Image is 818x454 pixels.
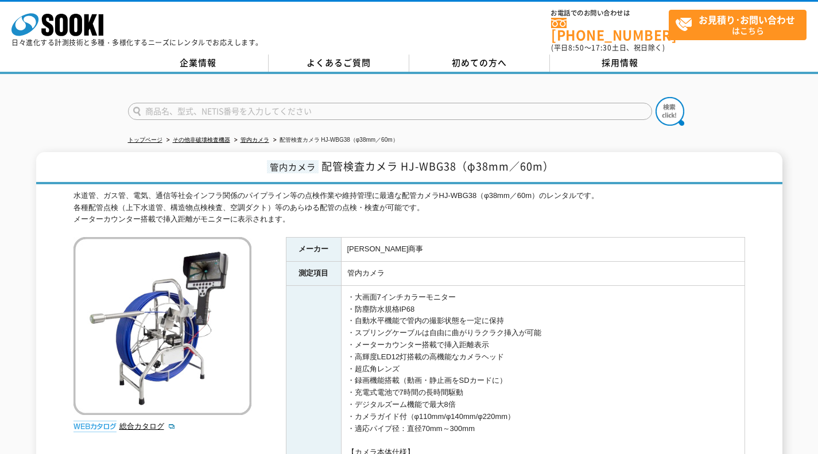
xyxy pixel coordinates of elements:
div: 水道管、ガス管、電気、通信等社会インフラ関係のパイプライン等の点検作業や維持管理に最適な配管カメラHJ-WBG38（φ38mm／60m）のレンタルです。 各種配管点検（上下水道管、構造物点検検査... [73,190,745,226]
a: 採用情報 [550,55,691,72]
p: 日々進化する計測技術と多種・多様化するニーズにレンタルでお応えします。 [11,39,263,46]
a: 総合カタログ [119,422,176,430]
span: 配管検査カメラ HJ-WBG38（φ38mm／60m） [321,158,554,174]
span: 初めての方へ [452,56,507,69]
input: 商品名、型式、NETIS番号を入力してください [128,103,652,120]
span: お電話でのお問い合わせは [551,10,669,17]
strong: お見積り･お問い合わせ [699,13,795,26]
a: 管内カメラ [241,137,269,143]
li: 配管検査カメラ HJ-WBG38（φ38mm／60m） [271,134,398,146]
th: 測定項目 [286,262,341,286]
span: 管内カメラ [267,160,319,173]
a: [PHONE_NUMBER] [551,18,669,41]
span: 17:30 [591,42,612,53]
a: お見積り･お問い合わせはこちら [669,10,807,40]
a: トップページ [128,137,162,143]
img: webカタログ [73,421,117,432]
a: 企業情報 [128,55,269,72]
th: メーカー [286,238,341,262]
a: その他非破壊検査機器 [173,137,230,143]
img: 配管検査カメラ HJ-WBG38（φ38mm／60m） [73,237,251,415]
a: 初めての方へ [409,55,550,72]
a: よくあるご質問 [269,55,409,72]
td: [PERSON_NAME]商事 [341,238,745,262]
span: (平日 ～ 土日、祝日除く) [551,42,665,53]
span: 8:50 [568,42,584,53]
img: btn_search.png [656,97,684,126]
span: はこちら [675,10,806,39]
td: 管内カメラ [341,262,745,286]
